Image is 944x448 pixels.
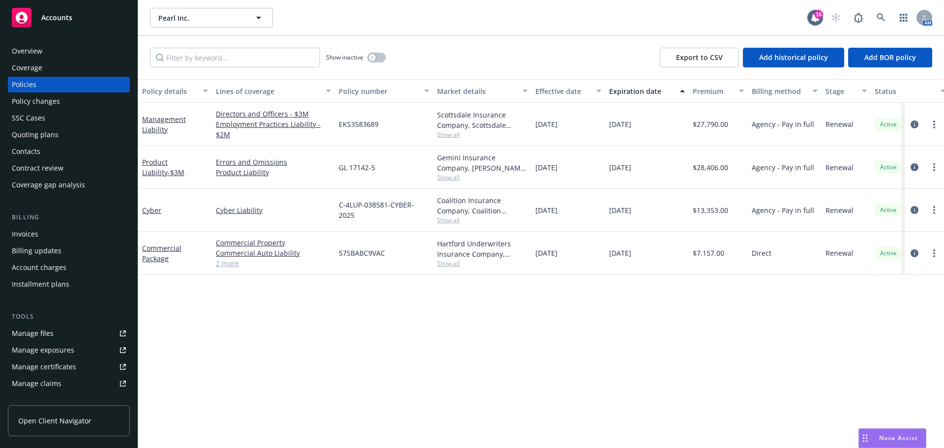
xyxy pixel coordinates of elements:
div: Effective date [535,86,590,96]
a: Commercial Package [142,243,181,263]
span: Open Client Navigator [18,416,91,426]
div: Account charges [12,260,66,275]
a: circleInformation [909,247,920,259]
span: [DATE] [535,119,558,129]
div: Coverage [12,60,42,76]
span: Add BOR policy [864,53,916,62]
a: Employment Practices Liability - $2M [216,119,331,140]
span: [DATE] [609,248,631,258]
a: Accounts [8,4,130,31]
a: 2 more [216,258,331,269]
a: more [928,247,940,259]
a: Contract review [8,160,130,176]
span: GL 17142-5 [339,162,375,173]
div: Invoices [12,226,38,242]
div: 16 [814,10,823,19]
a: more [928,204,940,216]
a: Contacts [8,144,130,159]
a: Manage claims [8,376,130,391]
a: Product Liability [216,167,331,178]
button: Effective date [531,79,605,103]
span: Renewal [826,205,854,215]
a: Commercial Auto Liability [216,248,331,258]
span: Pearl Inc. [158,13,243,23]
span: - $3M [168,168,184,177]
div: Policy details [142,86,197,96]
button: Add BOR policy [848,48,932,67]
div: Coalition Insurance Company, Coalition Insurance Solutions (Carrier) [437,195,528,216]
a: circleInformation [909,119,920,130]
span: Show all [437,259,528,268]
a: Directors and Officers - $3M [216,109,331,119]
div: Billing updates [12,243,61,259]
a: Installment plans [8,276,130,292]
a: Invoices [8,226,130,242]
button: Lines of coverage [212,79,335,103]
div: Premium [693,86,733,96]
span: Manage exposures [8,342,130,358]
span: $7,157.00 [693,248,724,258]
span: Agency - Pay in full [752,119,814,129]
span: Show all [437,173,528,181]
div: SSC Cases [12,110,45,126]
span: Nova Assist [879,434,918,442]
a: Switch app [894,8,914,28]
span: Active [879,120,898,129]
a: Manage certificates [8,359,130,375]
a: Report a Bug [849,8,868,28]
a: Policies [8,77,130,92]
a: Manage files [8,326,130,341]
button: Pearl Inc. [150,8,273,28]
div: Installment plans [12,276,69,292]
a: Errors and Omissions [216,157,331,167]
span: [DATE] [609,119,631,129]
button: Nova Assist [858,428,926,448]
span: Active [879,249,898,258]
a: Manage BORs [8,392,130,408]
div: Drag to move [859,429,871,448]
a: SSC Cases [8,110,130,126]
a: Search [871,8,891,28]
a: Start snowing [826,8,846,28]
span: [DATE] [609,205,631,215]
a: Quoting plans [8,127,130,143]
a: Cyber [142,206,161,215]
div: Billing method [752,86,807,96]
div: Manage claims [12,376,61,391]
div: Policies [12,77,36,92]
span: $13,353.00 [693,205,728,215]
span: Active [879,206,898,214]
span: Renewal [826,162,854,173]
button: Expiration date [605,79,689,103]
span: Agency - Pay in full [752,162,814,173]
div: Gemini Insurance Company, [PERSON_NAME] Corporation [437,152,528,173]
div: Coverage gap analysis [12,177,85,193]
div: Expiration date [609,86,674,96]
a: Overview [8,43,130,59]
a: Cyber Liability [216,205,331,215]
div: Scottsdale Insurance Company, Scottsdale Insurance Company (Nationwide), E-Risk Services, Amwins [437,110,528,130]
span: Show all [437,130,528,139]
div: Stage [826,86,856,96]
span: Active [879,163,898,172]
span: [DATE] [609,162,631,173]
button: Policy number [335,79,433,103]
span: $28,406.00 [693,162,728,173]
div: Status [875,86,935,96]
input: Filter by keyword... [150,48,320,67]
a: Product Liability [142,157,184,177]
span: EKS3583689 [339,119,379,129]
span: Renewal [826,119,854,129]
span: 57SBABC9VAC [339,248,385,258]
div: Lines of coverage [216,86,320,96]
div: Policy number [339,86,418,96]
div: Manage certificates [12,359,76,375]
div: Manage exposures [12,342,74,358]
a: Commercial Property [216,238,331,248]
div: Market details [437,86,517,96]
div: Tools [8,312,130,322]
span: Renewal [826,248,854,258]
a: Management Liability [142,115,186,134]
div: Hartford Underwriters Insurance Company, Hartford Insurance Group [437,239,528,259]
a: Coverage gap analysis [8,177,130,193]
